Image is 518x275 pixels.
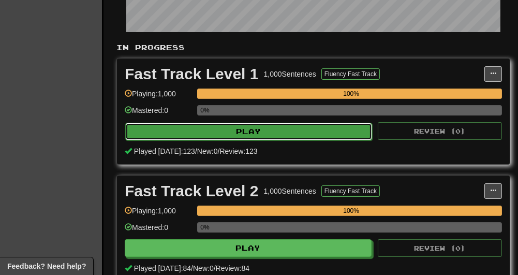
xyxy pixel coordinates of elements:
span: Played [DATE]: 84 [134,264,191,272]
div: Playing: 1,000 [125,206,192,223]
span: Open feedback widget [7,261,86,271]
button: Review (0) [378,239,502,257]
div: Mastered: 0 [125,222,192,239]
button: Fluency Fast Track [321,185,380,197]
div: 100% [200,89,502,99]
span: / [195,147,197,155]
span: New: 0 [193,264,214,272]
div: Mastered: 0 [125,105,192,122]
p: In Progress [116,42,510,53]
div: Fast Track Level 1 [125,66,259,82]
div: Playing: 1,000 [125,89,192,106]
button: Play [125,239,372,257]
button: Play [125,123,372,140]
span: Played [DATE]: 123 [134,147,195,155]
div: 100% [200,206,502,216]
div: Fast Track Level 2 [125,183,259,199]
span: / [214,264,216,272]
span: New: 0 [197,147,218,155]
div: 1,000 Sentences [264,186,316,196]
span: Review: 84 [216,264,249,272]
div: 1,000 Sentences [264,69,316,79]
button: Review (0) [378,122,502,140]
span: / [191,264,193,272]
span: / [218,147,220,155]
button: Fluency Fast Track [321,68,380,80]
span: Review: 123 [219,147,257,155]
